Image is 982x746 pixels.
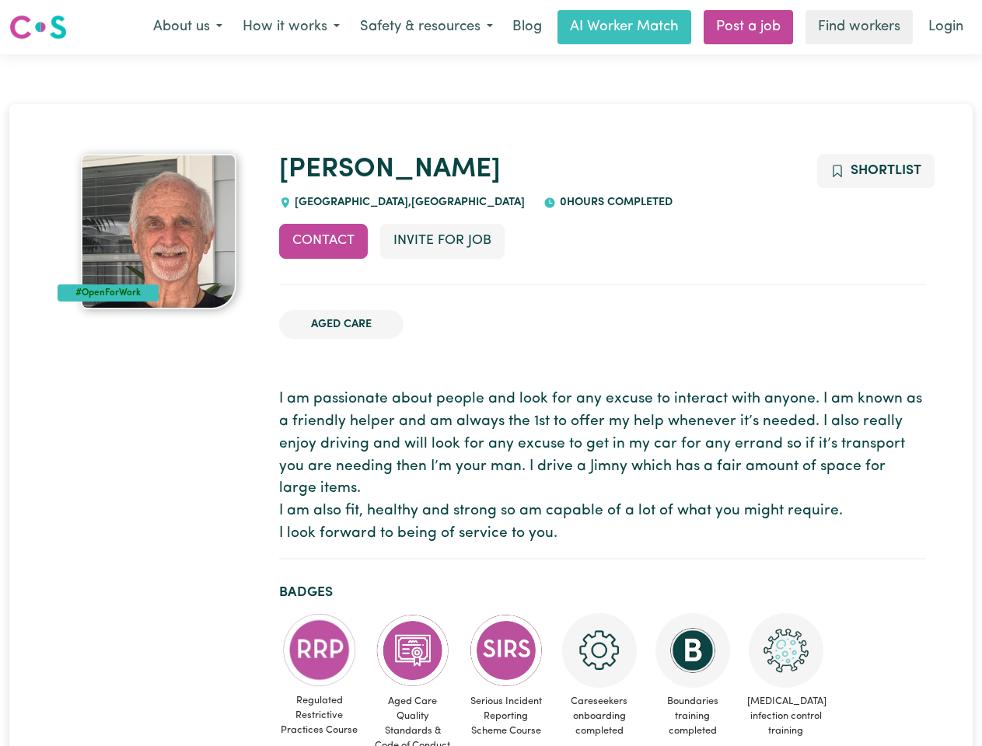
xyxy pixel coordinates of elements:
li: Aged Care [279,310,404,340]
button: Safety & resources [350,11,503,44]
button: Add to shortlist [817,154,935,188]
h2: Badges [279,584,925,601]
button: Contact [279,224,368,258]
a: Careseekers logo [9,9,67,45]
span: 0 hours completed [556,197,673,208]
a: Post a job [704,10,793,44]
p: I am passionate about people and look for any excuse to interact with anyone. I am known as a fri... [279,389,925,546]
img: CS Academy: Careseekers Onboarding course completed [562,613,637,688]
a: Kenneth's profile picture'#OpenForWork [58,154,260,309]
span: [MEDICAL_DATA] infection control training [746,688,826,745]
img: Careseekers logo [9,13,67,41]
img: CS Academy: Boundaries in care and support work course completed [655,613,730,688]
span: Serious Incident Reporting Scheme Course [466,688,547,745]
a: [PERSON_NAME] [279,156,501,183]
button: How it works [232,11,350,44]
img: CS Academy: Serious Incident Reporting Scheme course completed [469,613,543,688]
img: Kenneth [81,154,236,309]
img: CS Academy: Regulated Restrictive Practices course completed [282,613,357,687]
span: Boundaries training completed [652,688,733,745]
img: CS Academy: COVID-19 Infection Control Training course completed [749,613,823,688]
button: About us [143,11,232,44]
a: Find workers [806,10,913,44]
a: AI Worker Match [557,10,691,44]
img: CS Academy: Aged Care Quality Standards & Code of Conduct course completed [376,613,450,688]
span: Careseekers onboarding completed [559,688,640,745]
button: Invite for Job [380,224,505,258]
a: Blog [503,10,551,44]
span: [GEOGRAPHIC_DATA] , [GEOGRAPHIC_DATA] [292,197,526,208]
span: Shortlist [851,164,921,177]
span: Regulated Restrictive Practices Course [279,687,360,744]
div: #OpenForWork [58,284,159,302]
a: Login [919,10,973,44]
